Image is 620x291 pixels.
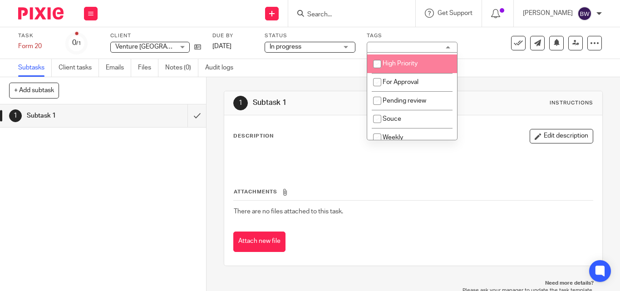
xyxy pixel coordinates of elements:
button: Attach new file [233,232,285,252]
div: Instructions [550,99,593,107]
img: svg%3E [577,6,592,21]
a: Audit logs [205,59,240,77]
a: Notes (0) [165,59,198,77]
button: Edit description [530,129,593,143]
span: Venture [GEOGRAPHIC_DATA] [115,44,202,50]
small: /1 [76,41,81,46]
div: Form 20 [18,42,54,51]
img: Pixie [18,7,64,20]
span: In progress [270,44,301,50]
input: Search [306,11,388,19]
span: Attachments [234,189,277,194]
p: [PERSON_NAME] [523,9,573,18]
label: Tags [367,32,458,39]
button: + Add subtask [9,83,59,98]
span: Get Support [438,10,472,16]
h1: Subtask 1 [27,109,128,123]
span: [DATE] [212,43,231,49]
label: Due by [212,32,253,39]
a: Client tasks [59,59,99,77]
a: Emails [106,59,131,77]
p: Description [233,133,274,140]
span: Weekly [383,134,403,141]
p: Need more details? [233,280,594,287]
div: 0 [72,38,81,48]
div: 1 [9,109,22,122]
span: Pending review [383,98,426,104]
div: 1 [233,96,248,110]
label: Task [18,32,54,39]
h1: Subtask 1 [253,98,433,108]
a: Files [138,59,158,77]
span: High Priority [383,60,418,67]
span: There are no files attached to this task. [234,208,343,215]
span: Souce [383,116,401,122]
label: Client [110,32,201,39]
label: Status [265,32,355,39]
span: For Approval [383,79,418,85]
a: Subtasks [18,59,52,77]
